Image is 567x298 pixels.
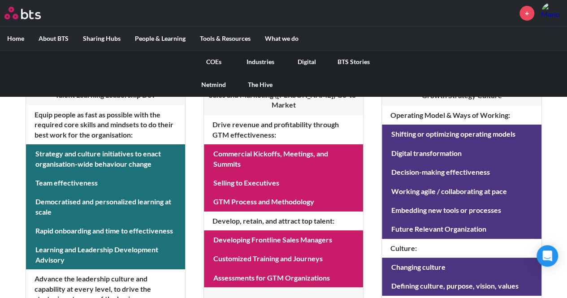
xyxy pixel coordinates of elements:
[204,90,363,110] h3: Sales and Marketing ([PERSON_NAME]) Go-to-Market
[382,239,541,258] h4: Culture :
[4,7,41,19] img: BTS Logo
[128,27,193,50] label: People & Learning
[258,27,306,50] label: What we do
[382,106,541,125] h4: Operating Model & Ways of Working :
[76,27,128,50] label: Sharing Hubs
[541,2,563,24] a: Profile
[26,105,185,144] h4: Equip people as fast as possible with the required core skills and mindsets to do their best work...
[541,2,563,24] img: Mario Montino
[204,212,363,230] h4: Develop, retain, and attract top talent :
[31,27,76,50] label: About BTS
[193,27,258,50] label: Tools & Resources
[537,245,558,267] div: Open Intercom Messenger
[4,7,57,19] a: Go home
[204,115,363,144] h4: Drive revenue and profitability through GTM effectiveness :
[519,6,534,21] a: +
